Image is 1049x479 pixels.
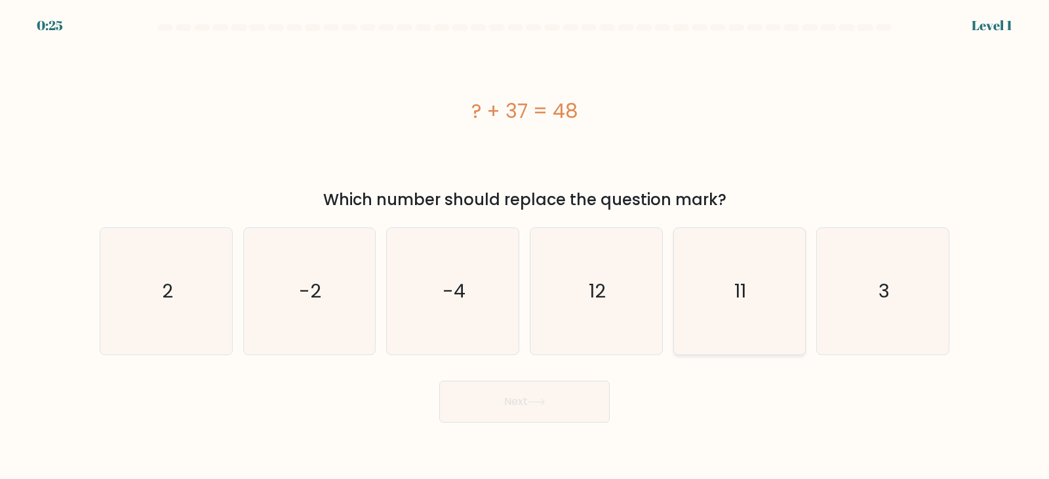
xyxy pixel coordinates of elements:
text: 12 [589,278,606,305]
div: ? + 37 = 48 [100,96,949,126]
div: 0:25 [37,16,63,35]
text: 2 [162,278,173,305]
div: Which number should replace the question mark? [108,188,941,212]
div: Level 1 [972,16,1012,35]
text: -2 [300,278,322,305]
text: 3 [879,278,890,305]
text: 11 [735,278,747,305]
button: Next [439,381,610,423]
text: -4 [443,278,465,305]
